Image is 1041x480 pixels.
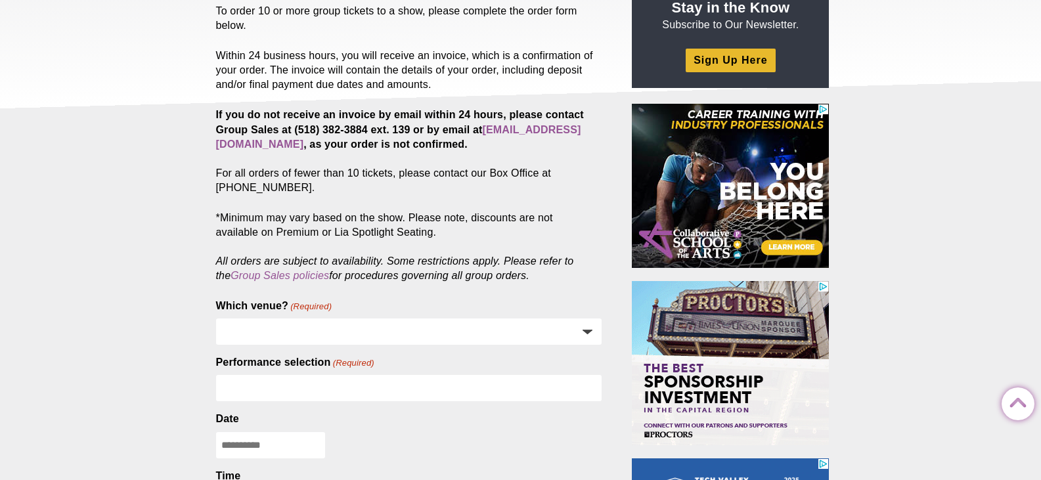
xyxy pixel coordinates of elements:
[686,49,775,72] a: Sign Up Here
[632,281,829,445] iframe: Advertisement
[231,270,329,281] a: Group Sales policies
[216,124,581,150] a: [EMAIL_ADDRESS][DOMAIN_NAME]
[216,299,332,313] label: Which venue?
[216,355,374,370] label: Performance selection
[216,4,602,33] p: To order 10 or more group tickets to a show, please complete the order form below.
[216,109,584,149] strong: If you do not receive an invoice by email within 24 hours, please contact Group Sales at (518) 38...
[216,108,602,194] p: For all orders of fewer than 10 tickets, please contact our Box Office at [PHONE_NUMBER].
[216,412,239,426] label: Date
[632,104,829,268] iframe: Advertisement
[1002,388,1028,414] a: Back to Top
[290,301,332,313] span: (Required)
[216,211,602,283] p: *Minimum may vary based on the show. Please note, discounts are not available on Premium or Lia S...
[332,357,374,369] span: (Required)
[216,255,574,281] em: All orders are subject to availability. Some restrictions apply. Please refer to the for procedur...
[216,49,602,92] p: Within 24 business hours, you will receive an invoice, which is a confirmation of your order. The...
